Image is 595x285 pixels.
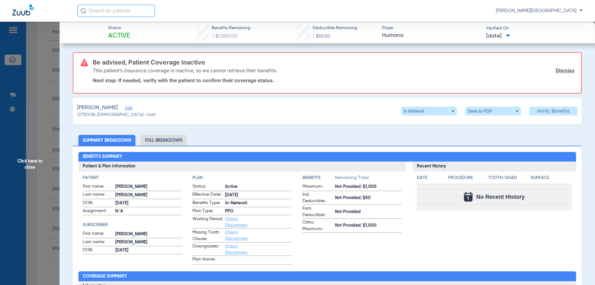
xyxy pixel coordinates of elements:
span: Assignment: [83,208,113,215]
h4: Plan [192,175,292,181]
span: [PERSON_NAME] [115,184,182,190]
span: First name: [83,230,113,238]
span: Edit [126,106,131,112]
p: Next step: If needed, verify with the patient to confirm their coverage status. [93,77,575,83]
app-breakdown-title: Date [417,175,443,183]
img: Zuub Logo [12,5,34,16]
span: Active [108,32,130,40]
span: Not Provided/$50 [335,195,402,201]
span: Benefits Type: [192,200,223,207]
span: [PERSON_NAME] [77,104,118,112]
span: Benefits Remaining [212,25,250,31]
img: Search Icon [81,8,86,14]
span: PPO [225,208,292,215]
span: [DATE] [486,32,510,40]
span: Verified On [486,25,585,32]
span: Plan Name: [192,256,223,265]
app-breakdown-title: Tooth/Quad [488,175,529,183]
span: / $1,000.00 [212,34,237,39]
span: Remaining/Total [335,175,402,183]
button: Save to PDF [465,107,521,115]
span: DOB: [83,247,113,254]
button: Verify Benefits [530,107,577,115]
h3: Recent History [412,162,576,171]
span: Not Provided/$1,000 [335,184,402,190]
span: No Recent History [476,194,525,200]
span: Ind. Deductible: [302,191,333,204]
app-breakdown-title: Procedure [448,175,486,183]
a: Check Disclaimers [225,230,248,241]
span: DOB: [83,200,113,207]
h4: Surface [531,175,572,181]
h2: Coverage Summary [78,271,576,281]
a: Check Disclaimers [225,244,248,255]
span: (271) DOB: [DEMOGRAPHIC_DATA] - HoH [77,112,156,118]
span: Ortho Maximum: [302,219,333,232]
iframe: Chat Widget [564,255,595,285]
span: Missing Tooth Clause: [192,229,223,242]
h3: Patient & Plan Information [78,162,406,171]
span: [PERSON_NAME] [115,239,182,246]
h4: Procedure [448,175,486,181]
span: Plan Type: [192,208,223,215]
span: Downgrades: [192,243,223,256]
span: Fam. Deductible: [302,205,333,218]
span: Verify Benefits [537,109,570,114]
input: Search for patients [77,5,155,17]
span: In-Network [225,200,292,207]
span: [DATE] [115,247,182,254]
span: Humana [382,32,481,39]
span: Last name: [83,191,113,199]
span: Maximum: [302,183,333,191]
span: Not Provided/$1,000 [335,222,402,229]
h4: Tooth/Quad [488,175,529,181]
span: [DATE] [115,200,182,207]
h4: Subscriber [83,222,182,228]
h4: Patient [83,175,182,181]
img: error-icon [81,59,88,66]
h2: Benefits Summary [78,152,576,162]
p: This patient’s insurance coverage is inactive, so we cannot retrieve their benefits. [93,67,277,73]
span: Status [108,25,130,31]
span: Not Provided [335,209,402,215]
h4: Date [417,175,443,181]
span: [PERSON_NAME] [115,231,182,238]
app-breakdown-title: Surface [531,175,572,183]
h4: Benefits [302,175,335,181]
span: Deductible Remaining [313,25,357,31]
button: In Network [401,107,457,115]
li: Full Breakdown [141,135,187,146]
a: Check Disclaimers [225,217,248,227]
span: N/A [115,208,182,215]
span: Status: [192,183,223,191]
a: Dismiss [556,67,575,73]
span: Effective Date: [192,191,223,199]
span: [PERSON_NAME][GEOGRAPHIC_DATA] [496,8,583,14]
app-breakdown-title: Benefits [302,175,335,183]
h3: Be advised, Patient Coverage Inactive [93,59,575,65]
span: Waiting Period: [192,216,223,228]
span: Last name: [83,239,113,246]
span: Active [225,184,292,190]
li: Summary Breakdown [78,135,135,146]
span: Payer [382,25,481,31]
span: [DATE] [225,192,292,198]
img: Calendar [464,192,473,202]
span: / $50.00 [313,34,330,38]
span: [PERSON_NAME] [115,192,182,198]
span: First name: [83,183,113,191]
